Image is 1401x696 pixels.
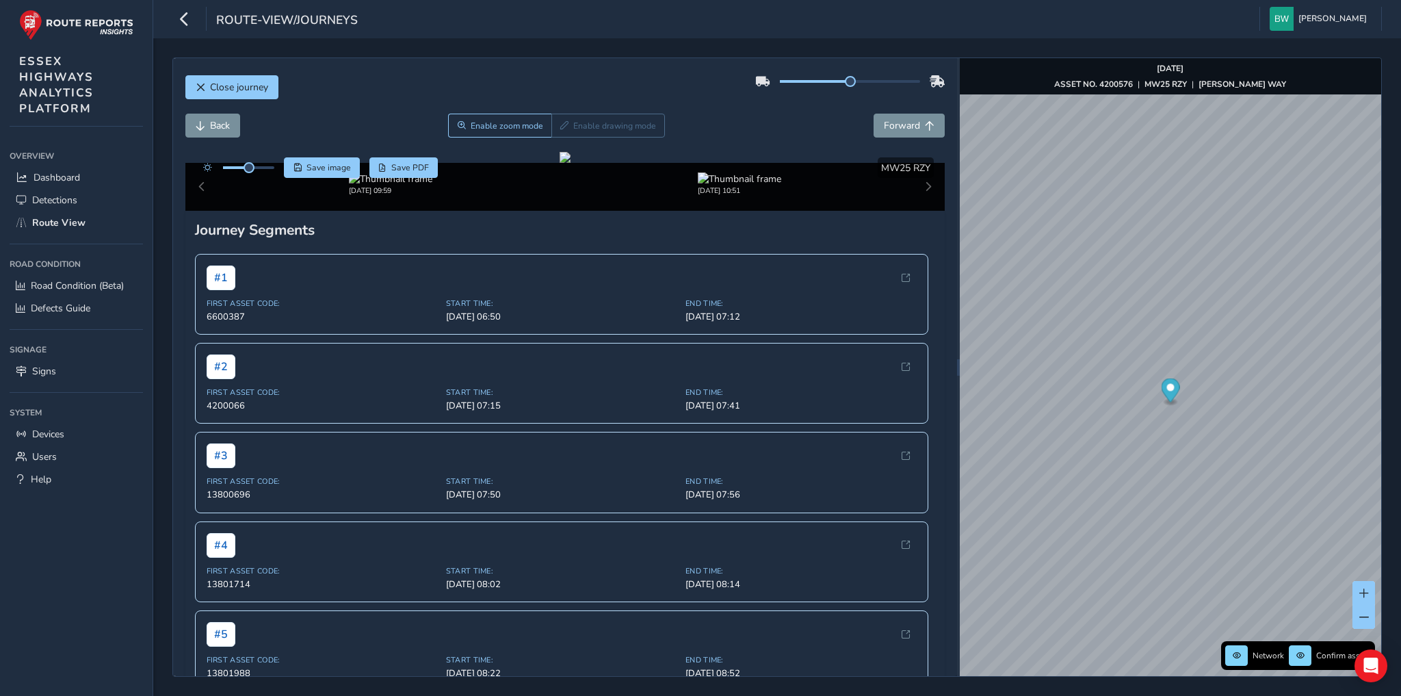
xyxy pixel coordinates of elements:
[446,400,677,412] span: [DATE] 07:15
[1054,79,1133,90] strong: ASSET NO. 4200576
[207,489,438,501] span: 13800696
[1298,7,1367,31] span: [PERSON_NAME]
[31,279,124,292] span: Road Condition (Beta)
[1144,79,1187,90] strong: MW25 RZY
[32,194,77,207] span: Detections
[207,387,438,398] span: First Asset Code:
[446,655,677,665] span: Start Time:
[306,162,351,173] span: Save image
[446,311,677,323] span: [DATE] 06:50
[10,211,143,234] a: Route View
[216,12,358,31] span: route-view/journeys
[34,171,80,184] span: Dashboard
[1270,7,1372,31] button: [PERSON_NAME]
[207,443,235,468] span: # 3
[446,489,677,501] span: [DATE] 07:50
[32,216,86,229] span: Route View
[207,622,235,647] span: # 5
[185,75,278,99] button: Close journey
[685,298,917,309] span: End Time:
[446,476,677,487] span: Start Time:
[19,10,133,40] img: rr logo
[32,365,56,378] span: Signs
[207,566,438,576] span: First Asset Code:
[446,566,677,576] span: Start Time:
[1054,79,1286,90] div: | |
[10,166,143,189] a: Dashboard
[685,489,917,501] span: [DATE] 07:56
[1199,79,1286,90] strong: [PERSON_NAME] WAY
[446,667,677,680] span: [DATE] 08:22
[210,119,230,132] span: Back
[10,402,143,423] div: System
[10,274,143,297] a: Road Condition (Beta)
[207,655,438,665] span: First Asset Code:
[1157,63,1183,74] strong: [DATE]
[10,189,143,211] a: Detections
[10,339,143,360] div: Signage
[349,185,432,196] div: [DATE] 09:59
[207,355,235,379] span: # 2
[446,578,677,591] span: [DATE] 08:02
[10,446,143,468] a: Users
[874,114,945,138] button: Forward
[471,120,543,131] span: Enable zoom mode
[31,473,51,486] span: Help
[685,311,917,323] span: [DATE] 07:12
[1270,7,1294,31] img: diamond-layout
[10,360,143,383] a: Signs
[369,157,438,178] button: PDF
[195,220,936,240] div: Journey Segments
[685,667,917,680] span: [DATE] 08:52
[210,81,268,94] span: Close journey
[685,578,917,591] span: [DATE] 08:14
[32,428,64,441] span: Devices
[685,655,917,665] span: End Time:
[10,468,143,491] a: Help
[185,114,240,138] button: Back
[1354,649,1387,682] div: Open Intercom Messenger
[349,172,432,185] img: Thumbnail frame
[32,450,57,463] span: Users
[10,297,143,320] a: Defects Guide
[1161,378,1179,407] div: Map marker
[31,302,90,315] span: Defects Guide
[446,298,677,309] span: Start Time:
[207,311,438,323] span: 6600387
[207,533,235,558] span: # 4
[881,162,930,175] span: MW25 RZY
[698,185,781,196] div: [DATE] 10:51
[207,476,438,487] span: First Asset Code:
[207,578,438,591] span: 13801714
[10,146,143,166] div: Overview
[10,254,143,274] div: Road Condition
[207,400,438,412] span: 4200066
[884,119,920,132] span: Forward
[19,53,94,116] span: ESSEX HIGHWAYS ANALYTICS PLATFORM
[207,667,438,680] span: 13801988
[284,157,360,178] button: Save
[685,387,917,398] span: End Time:
[446,387,677,398] span: Start Time:
[685,476,917,487] span: End Time:
[685,400,917,412] span: [DATE] 07:41
[10,423,143,446] a: Devices
[448,114,551,138] button: Zoom
[1253,650,1284,661] span: Network
[391,162,429,173] span: Save PDF
[685,566,917,576] span: End Time:
[698,172,781,185] img: Thumbnail frame
[207,266,235,290] span: # 1
[1316,650,1371,661] span: Confirm assets
[207,298,438,309] span: First Asset Code:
